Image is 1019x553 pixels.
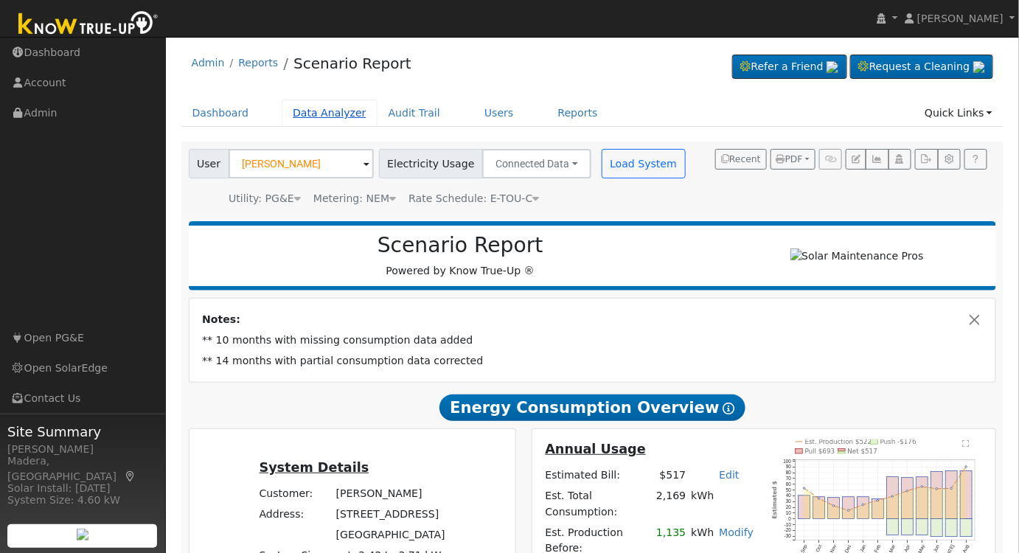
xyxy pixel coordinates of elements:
button: Edit User [846,149,866,170]
div: Utility: PG&E [229,191,301,206]
td: kWh [689,486,757,522]
text: 30 [786,498,792,504]
rect: onclick="" [961,470,973,518]
circle: onclick="" [951,487,953,490]
circle: onclick="" [863,504,865,506]
span: Site Summary [7,422,158,442]
img: retrieve [827,61,838,73]
text: 10 [786,510,792,515]
button: Recent [715,149,767,170]
a: Edit [719,469,739,481]
rect: onclick="" [813,497,825,519]
rect: onclick="" [858,497,869,519]
rect: onclick="" [887,519,899,535]
rect: onclick="" [917,477,928,519]
text: Oct [815,544,823,553]
td: Estimated Bill: [543,465,654,486]
circle: onclick="" [922,486,924,488]
text: -30 [785,534,792,539]
text: -10 [785,522,792,527]
text: 80 [786,470,792,475]
button: Close [967,312,983,327]
td: ** 14 months with partial consumption data corrected [200,351,986,372]
u: System Details [260,460,369,475]
td: Address: [257,504,333,525]
circle: onclick="" [877,500,880,502]
i: Show Help [723,403,735,414]
img: Solar Maintenance Pros [790,248,924,264]
rect: onclick="" [799,495,810,519]
rect: onclick="" [917,519,928,535]
td: Customer: [257,484,333,504]
a: Audit Trail [378,100,451,127]
u: Annual Usage [546,442,646,456]
a: Dashboard [181,100,260,127]
a: Data Analyzer [282,100,378,127]
text:  [963,439,970,447]
button: Login As [888,149,911,170]
text: 40 [786,493,792,498]
rect: onclick="" [946,470,958,518]
text: Net $517 [848,448,878,455]
text: Apr [904,543,913,553]
a: Reports [547,100,609,127]
img: retrieve [973,61,985,73]
div: Powered by Know True-Up ® [196,233,725,279]
span: [PERSON_NAME] [917,13,1004,24]
a: Help Link [964,149,987,170]
span: User [189,149,229,178]
a: Refer a Friend [732,55,847,80]
a: Map [124,470,137,482]
img: retrieve [77,529,88,540]
rect: onclick="" [872,499,884,519]
a: Admin [192,57,225,69]
td: Est. Total Consumption: [543,486,654,522]
button: Load System [602,149,686,178]
a: Quick Links [914,100,1004,127]
button: Export Interval Data [915,149,938,170]
a: Reports [238,57,278,69]
text: Estimated $ [771,481,778,519]
div: Metering: NEM [313,191,396,206]
a: Request a Cleaning [850,55,993,80]
rect: onclick="" [931,472,943,519]
circle: onclick="" [936,488,939,490]
text: 50 [786,487,792,493]
div: System Size: 4.60 kW [7,493,158,508]
text: 0 [789,516,792,521]
text: Feb [874,543,882,553]
rect: onclick="" [828,498,840,519]
td: ** 10 months with missing consumption data added [200,330,986,351]
circle: onclick="" [804,487,806,490]
td: $517 [654,465,689,486]
text: Jun [933,543,942,553]
td: [PERSON_NAME] [333,484,448,504]
button: Connected Data [482,149,591,178]
circle: onclick="" [966,466,968,468]
input: Select a User [229,149,374,178]
rect: onclick="" [931,519,943,537]
text: 70 [786,476,792,481]
circle: onclick="" [818,498,821,500]
rect: onclick="" [946,519,958,537]
div: [PERSON_NAME] [7,442,158,457]
span: Energy Consumption Overview [439,394,745,421]
text: 20 [786,504,792,509]
a: Modify [719,526,754,538]
rect: onclick="" [902,519,914,535]
span: PDF [776,154,803,164]
a: Users [473,100,525,127]
circle: onclick="" [848,509,850,512]
strong: Notes: [202,313,240,325]
rect: onclick="" [843,497,855,519]
h2: Scenario Report [204,233,717,258]
text: Est. Production $522 [805,438,872,445]
text: Pull $693 [805,448,835,455]
text: 60 [786,481,792,487]
text: Push -$176 [880,438,917,445]
button: PDF [771,149,815,170]
img: Know True-Up [11,8,166,41]
span: Electricity Usage [379,149,483,178]
div: Madera, [GEOGRAPHIC_DATA] [7,453,158,484]
a: Scenario Report [293,55,411,72]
